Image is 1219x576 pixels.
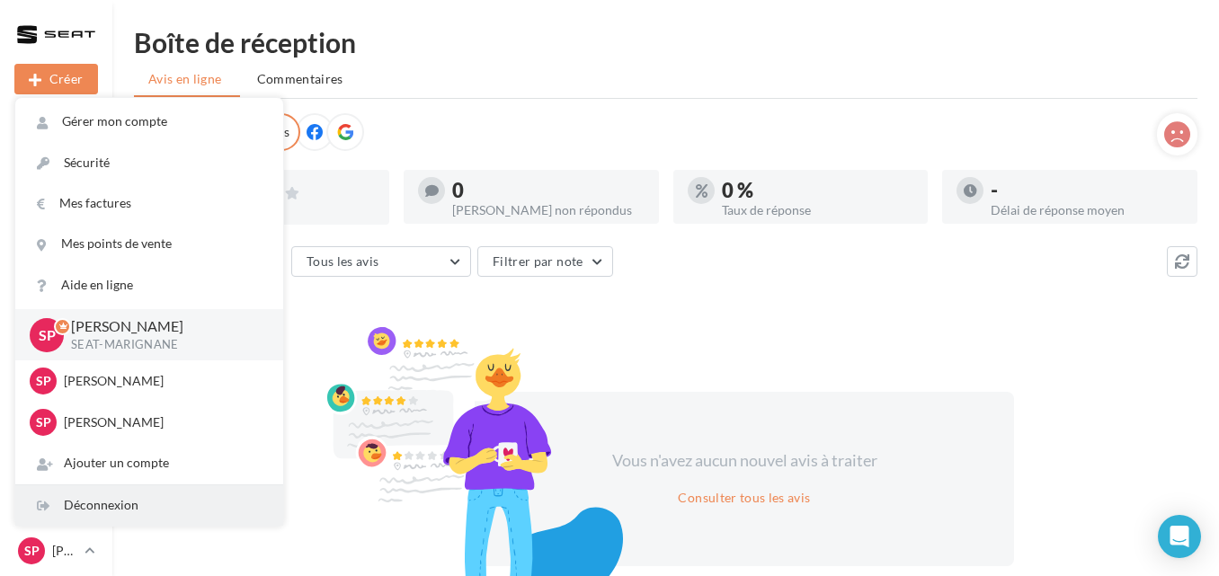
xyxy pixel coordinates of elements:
div: 0 % [722,181,914,200]
p: [PERSON_NAME] [52,542,77,560]
div: 0 [452,181,645,200]
div: Vous n'avez aucun nouvel avis à traiter [590,449,899,473]
div: Nouvelle campagne [14,64,98,94]
a: Gérer mon compte [15,102,283,142]
a: Sécurité [15,143,283,183]
p: [PERSON_NAME] [64,372,262,390]
div: Taux de réponse [722,204,914,217]
a: Sp [PERSON_NAME] [14,534,98,568]
div: [PERSON_NAME] non répondus [452,204,645,217]
a: Mes points de vente [15,224,283,264]
a: Aide en ligne [15,265,283,306]
div: - [991,181,1183,200]
div: Déconnexion [15,485,283,526]
button: Consulter tous les avis [671,487,817,509]
span: Sp [36,372,51,390]
p: [PERSON_NAME] [71,316,254,337]
button: Filtrer par note [477,246,613,277]
div: Open Intercom Messenger [1158,515,1201,558]
span: Sp [39,324,56,345]
div: Ajouter un compte [15,443,283,483]
span: Sp [36,413,51,431]
span: Tous les avis [307,253,379,269]
a: Mes factures [15,183,283,224]
button: Tous les avis [291,246,471,277]
button: Créer [14,64,98,94]
span: Commentaires [257,70,343,88]
span: Sp [24,542,40,560]
p: SEAT-MARIGNANE [71,337,254,353]
div: Délai de réponse moyen [991,204,1183,217]
p: [PERSON_NAME] [64,413,262,431]
div: Boîte de réception [134,29,1197,56]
